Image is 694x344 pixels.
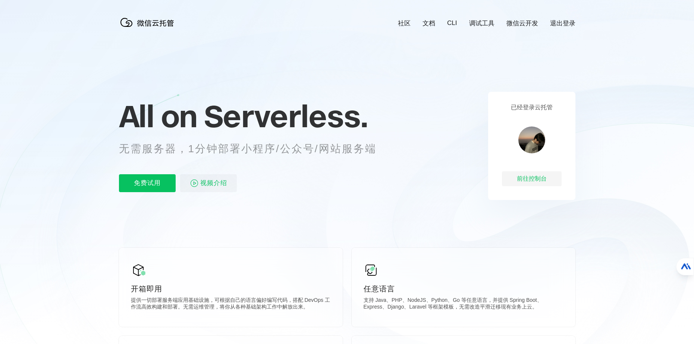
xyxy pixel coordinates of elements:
a: 调试工具 [469,19,494,28]
a: 文档 [423,19,435,28]
div: 前往控制台 [502,171,562,186]
img: video_play.svg [190,179,199,188]
p: 无需服务器，1分钟部署小程序/公众号/网站服务端 [119,141,390,156]
a: 微信云开发 [506,19,538,28]
span: All on [119,97,197,135]
a: 微信云托管 [119,25,179,31]
a: 退出登录 [550,19,575,28]
img: 微信云托管 [119,15,179,30]
a: CLI [447,19,457,27]
span: Serverless. [204,97,368,135]
p: 支持 Java、PHP、NodeJS、Python、Go 等任意语言，并提供 Spring Boot、Express、Django、Laravel 等框架模板，无需改造平滑迁移现有业务上云。 [364,297,563,312]
p: 免费试用 [119,174,176,192]
p: 任意语言 [364,284,563,294]
p: 已经登录云托管 [511,104,553,112]
p: 开箱即用 [131,284,331,294]
span: 视频介绍 [200,174,227,192]
p: 提供一切部署服务端应用基础设施，可根据自己的语言偏好编写代码，搭配 DevOps 工作流高效构建和部署。无需运维管理，将你从各种基础架构工作中解放出来。 [131,297,331,312]
a: 社区 [398,19,411,28]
